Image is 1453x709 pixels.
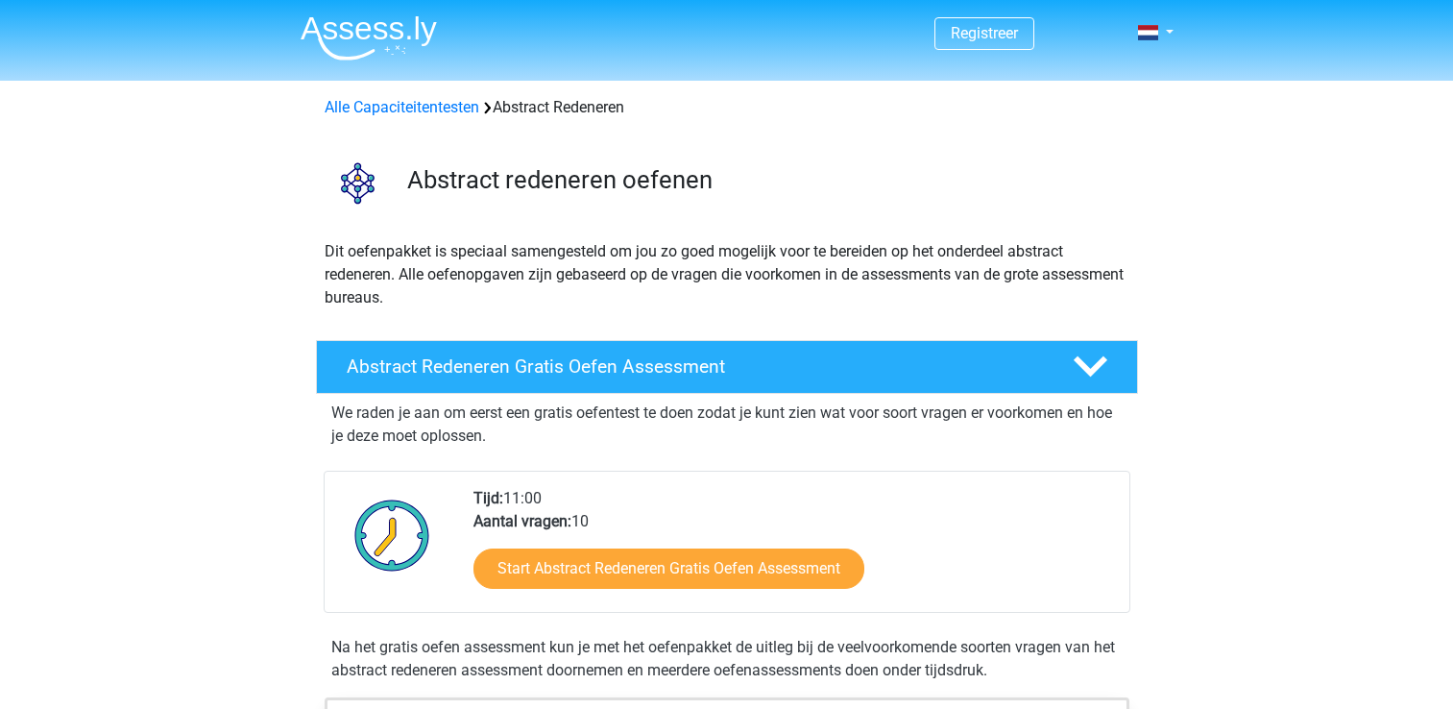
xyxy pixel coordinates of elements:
[331,402,1123,448] p: We raden je aan om eerst een gratis oefentest te doen zodat je kunt zien wat voor soort vragen er...
[473,489,503,507] b: Tijd:
[317,142,399,224] img: abstract redeneren
[301,15,437,61] img: Assessly
[344,487,441,583] img: Klok
[308,340,1146,394] a: Abstract Redeneren Gratis Oefen Assessment
[347,355,1042,378] h4: Abstract Redeneren Gratis Oefen Assessment
[407,165,1123,195] h3: Abstract redeneren oefenen
[324,636,1130,682] div: Na het gratis oefen assessment kun je met het oefenpakket de uitleg bij de veelvoorkomende soorte...
[951,24,1018,42] a: Registreer
[473,512,571,530] b: Aantal vragen:
[325,98,479,116] a: Alle Capaciteitentesten
[317,96,1137,119] div: Abstract Redeneren
[459,487,1128,612] div: 11:00 10
[325,240,1129,309] p: Dit oefenpakket is speciaal samengesteld om jou zo goed mogelijk voor te bereiden op het onderdee...
[473,549,864,589] a: Start Abstract Redeneren Gratis Oefen Assessment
